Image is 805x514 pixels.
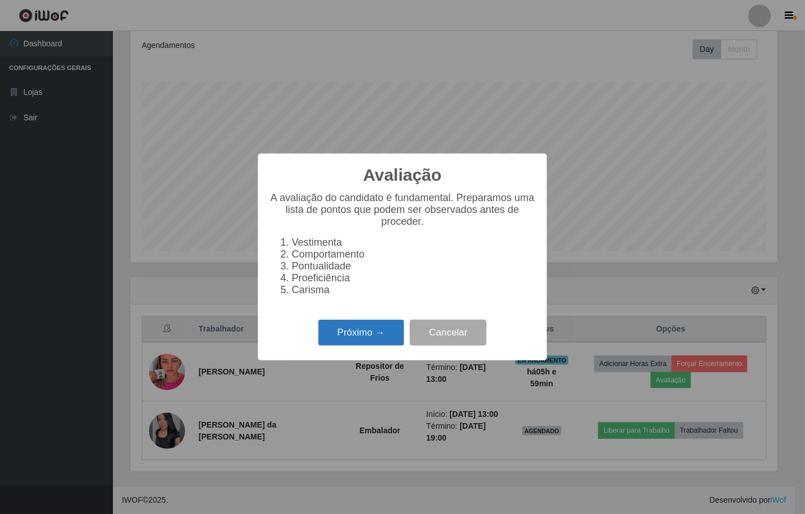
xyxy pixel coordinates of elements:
[292,272,536,284] li: Proeficiência
[364,165,442,185] h2: Avaliação
[292,284,536,296] li: Carisma
[318,320,404,346] button: Próximo →
[292,237,536,249] li: Vestimenta
[292,249,536,260] li: Comportamento
[292,260,536,272] li: Pontualidade
[410,320,487,346] button: Cancelar
[269,192,536,228] p: A avaliação do candidato é fundamental. Preparamos uma lista de pontos que podem ser observados a...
